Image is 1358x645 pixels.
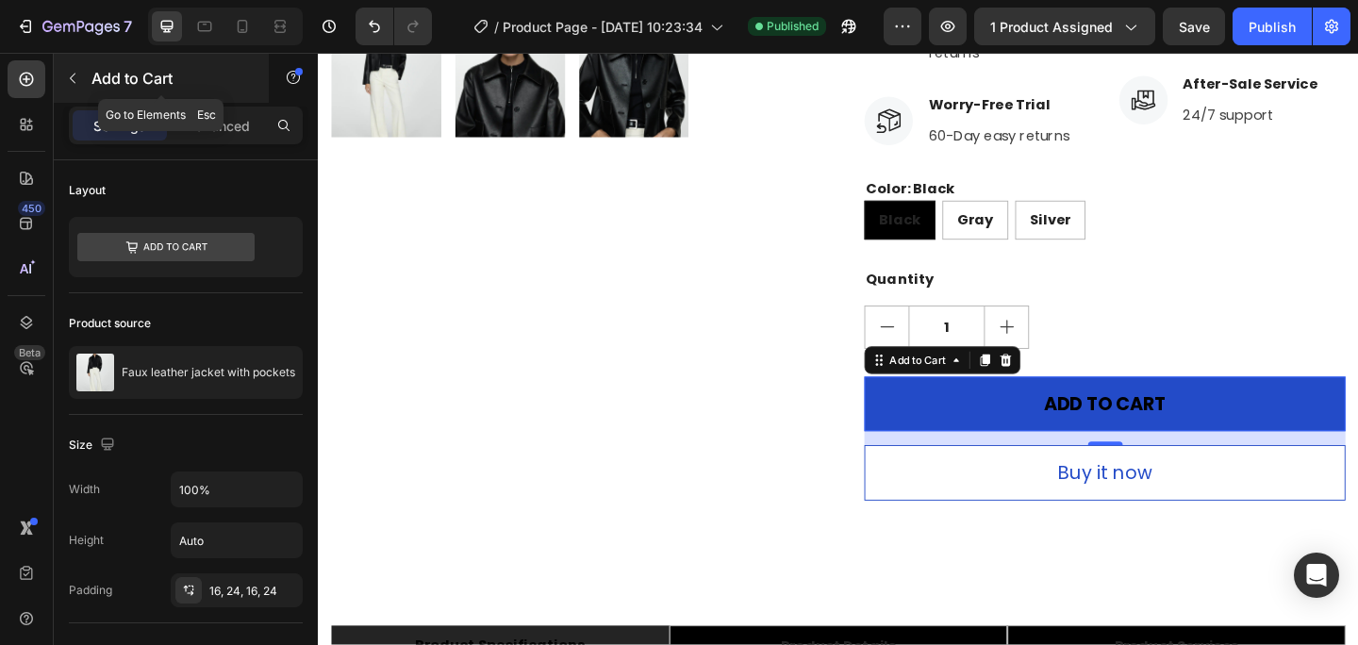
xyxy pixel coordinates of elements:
[356,8,432,45] div: Undo/Redo
[69,182,106,199] div: Layout
[172,472,302,506] input: Auto
[1249,17,1296,37] div: Publish
[610,171,655,192] span: Black
[124,15,132,38] p: 7
[69,582,112,599] div: Padding
[789,368,922,398] div: ADD TO CART
[186,116,250,136] p: Advanced
[1294,553,1339,598] div: Open Intercom Messenger
[1179,19,1210,35] span: Save
[990,17,1113,37] span: 1 product assigned
[1233,8,1312,45] button: Publish
[122,366,295,379] p: Faux leather jacket with pockets
[8,8,141,45] button: 7
[69,315,151,332] div: Product source
[93,116,146,136] p: Settings
[69,433,119,458] div: Size
[209,583,298,600] div: 16, 24, 16, 24
[1163,8,1225,45] button: Save
[69,481,100,498] div: Width
[594,234,1118,260] div: Quantity
[594,135,694,161] legend: Color: Black
[974,8,1155,45] button: 1 product assigned
[503,17,703,37] span: Product Page - [DATE] 10:23:34
[695,171,735,192] span: Gray
[767,18,819,35] span: Published
[664,80,818,103] p: 60-Day easy returns
[18,201,45,216] div: 450
[941,24,1087,46] p: After-Sale Service
[618,326,687,343] div: Add to Cart
[91,67,252,90] p: Add to Cart
[725,276,772,322] button: increment
[14,345,45,360] div: Beta
[805,442,907,472] div: Buy it now
[594,353,1118,413] button: ADD TO CART
[76,354,114,391] img: product feature img
[941,58,1087,80] p: 24/7 support
[318,53,1358,645] iframe: Design area
[594,427,1118,488] button: Buy it now
[642,276,725,322] input: quantity
[69,532,104,549] div: Height
[774,171,819,192] span: Silver
[494,17,499,37] span: /
[172,523,302,557] input: Auto
[595,276,642,322] button: decrement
